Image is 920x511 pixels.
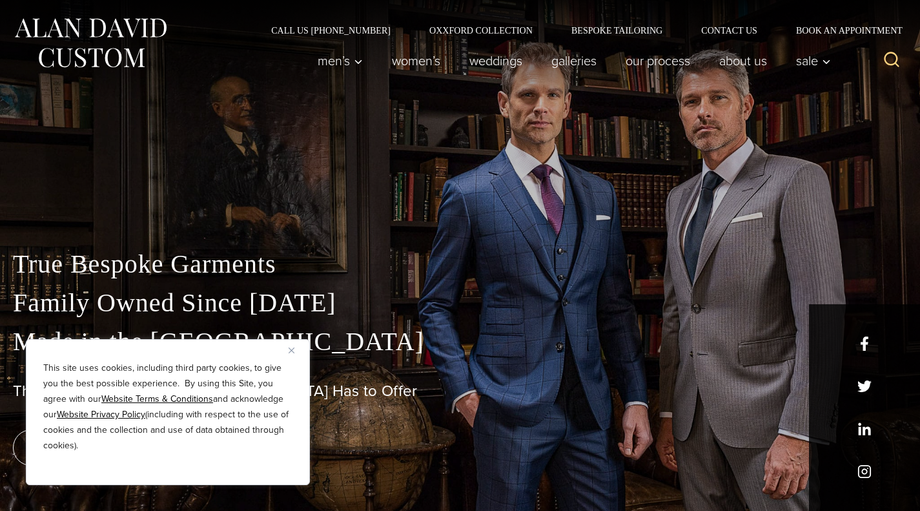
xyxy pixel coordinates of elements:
[43,360,292,454] p: This site uses cookies, including third party cookies, to give you the best possible experience. ...
[705,48,782,74] a: About Us
[796,54,831,67] span: Sale
[455,48,537,74] a: weddings
[378,48,455,74] a: Women’s
[303,48,838,74] nav: Primary Navigation
[57,408,145,421] a: Website Privacy Policy
[289,342,304,358] button: Close
[410,26,552,35] a: Oxxford Collection
[611,48,705,74] a: Our Process
[13,382,907,401] h1: The Best Custom Suits [GEOGRAPHIC_DATA] Has to Offer
[318,54,363,67] span: Men’s
[13,14,168,72] img: Alan David Custom
[537,48,611,74] a: Galleries
[13,245,907,361] p: True Bespoke Garments Family Owned Since [DATE] Made in the [GEOGRAPHIC_DATA]
[289,348,294,353] img: Close
[13,430,194,466] a: book an appointment
[682,26,777,35] a: Contact Us
[101,392,213,406] a: Website Terms & Conditions
[252,26,410,35] a: Call Us [PHONE_NUMBER]
[552,26,682,35] a: Bespoke Tailoring
[777,26,907,35] a: Book an Appointment
[252,26,907,35] nav: Secondary Navigation
[876,45,907,76] button: View Search Form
